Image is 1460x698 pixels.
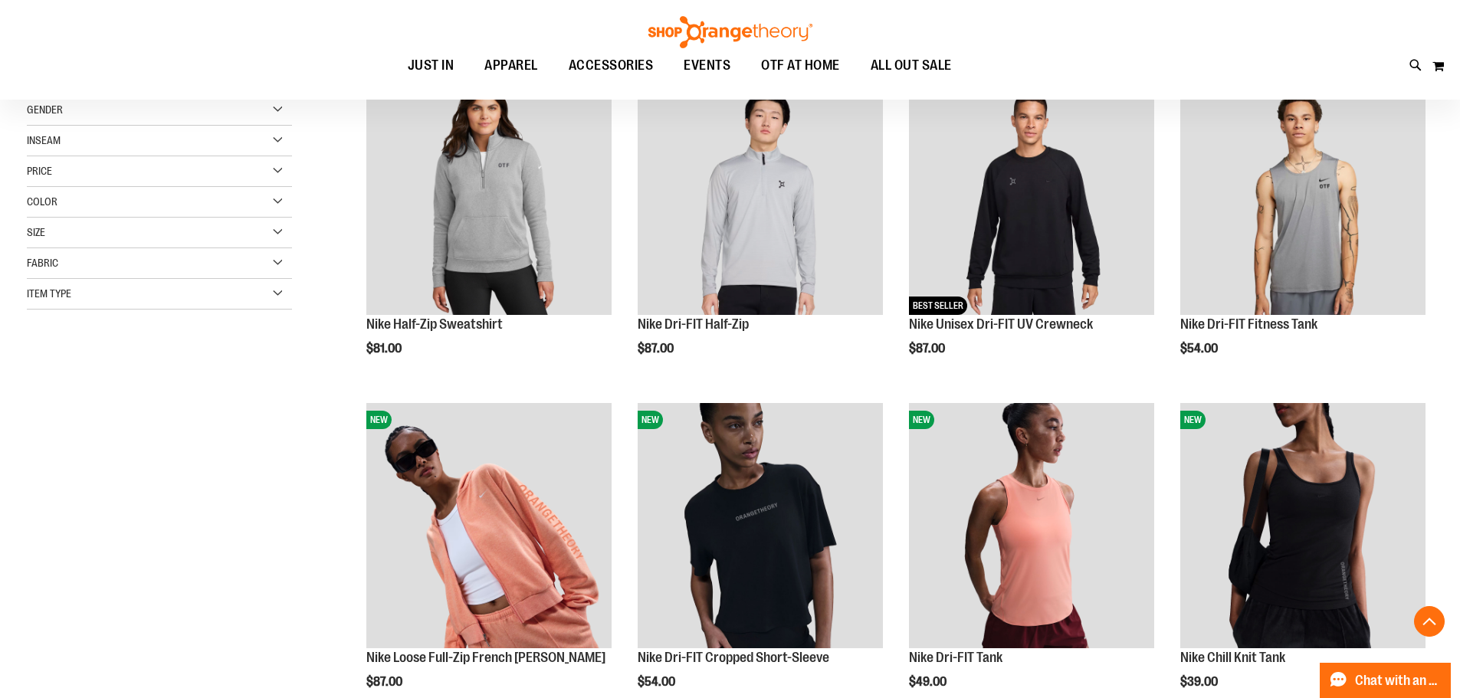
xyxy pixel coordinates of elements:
a: Nike Half-Zip Sweatshirt [366,316,503,332]
img: Nike Dri-FIT Fitness Tank [1180,70,1426,315]
span: Color [27,195,57,208]
div: product [1173,62,1433,395]
span: Chat with an Expert [1355,673,1442,688]
a: Nike Half-Zip SweatshirtNEW [366,70,612,317]
span: NEW [366,411,392,429]
img: Nike Unisex Dri-FIT UV Crewneck [909,70,1154,315]
div: product [630,62,891,395]
a: Nike Dri-FIT TankNEW [909,403,1154,650]
a: Nike Dri-FIT Half-ZipNEW [638,70,883,317]
img: Nike Chill Knit Tank [1180,403,1426,648]
a: Nike Dri-FIT Cropped Short-SleeveNEW [638,403,883,650]
span: ACCESSORIES [569,48,654,83]
span: APPAREL [484,48,538,83]
img: Nike Loose Full-Zip French Terry Hoodie [366,403,612,648]
a: Nike Loose Full-Zip French Terry HoodieNEW [366,403,612,650]
a: Nike Dri-FIT Fitness TankNEW [1180,70,1426,317]
span: NEW [909,411,934,429]
span: $81.00 [366,342,404,356]
div: product [359,62,619,395]
span: $87.00 [366,675,405,689]
a: Nike Dri-FIT Cropped Short-Sleeve [638,650,829,665]
span: $39.00 [1180,675,1220,689]
span: Gender [27,103,63,116]
a: Nike Dri-FIT Fitness Tank [1180,316,1317,332]
span: Size [27,226,45,238]
span: $87.00 [909,342,947,356]
span: NEW [1180,411,1206,429]
span: OTF AT HOME [761,48,840,83]
span: $87.00 [638,342,676,356]
img: Nike Dri-FIT Half-Zip [638,70,883,315]
a: Nike Dri-FIT Tank [909,650,1002,665]
a: Nike Loose Full-Zip French [PERSON_NAME] [366,650,605,665]
img: Nike Half-Zip Sweatshirt [366,70,612,315]
span: Item Type [27,287,71,300]
span: ALL OUT SALE [871,48,952,83]
span: JUST IN [408,48,454,83]
span: NEW [638,411,663,429]
span: EVENTS [684,48,730,83]
button: Chat with an Expert [1320,663,1452,698]
div: product [901,62,1162,395]
a: Nike Dri-FIT Half-Zip [638,316,749,332]
span: Price [27,165,52,177]
img: Nike Dri-FIT Cropped Short-Sleeve [638,403,883,648]
span: Inseam [27,134,61,146]
img: Nike Dri-FIT Tank [909,403,1154,648]
button: Back To Top [1414,606,1445,637]
span: BEST SELLER [909,297,967,315]
span: $54.00 [638,675,678,689]
a: Nike Chill Knit TankNEW [1180,403,1426,650]
a: Nike Chill Knit Tank [1180,650,1285,665]
a: Nike Unisex Dri-FIT UV Crewneck [909,316,1093,332]
span: Fabric [27,257,58,269]
span: $49.00 [909,675,949,689]
img: Shop Orangetheory [646,16,815,48]
a: Nike Unisex Dri-FIT UV CrewneckNEWBEST SELLER [909,70,1154,317]
span: $54.00 [1180,342,1220,356]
